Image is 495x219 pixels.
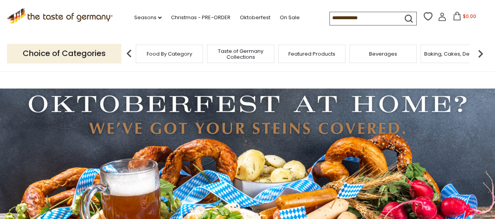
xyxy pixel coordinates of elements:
[147,51,192,57] a: Food By Category
[369,51,397,57] a: Beverages
[448,12,481,24] button: $0.00
[7,44,121,63] p: Choice of Categories
[134,13,162,22] a: Seasons
[473,46,488,62] img: next arrow
[171,13,230,22] a: Christmas - PRE-ORDER
[209,48,272,60] a: Taste of Germany Collections
[288,51,335,57] a: Featured Products
[280,13,300,22] a: On Sale
[424,51,485,57] a: Baking, Cakes, Desserts
[240,13,270,22] a: Oktoberfest
[463,13,476,20] span: $0.00
[121,46,137,62] img: previous arrow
